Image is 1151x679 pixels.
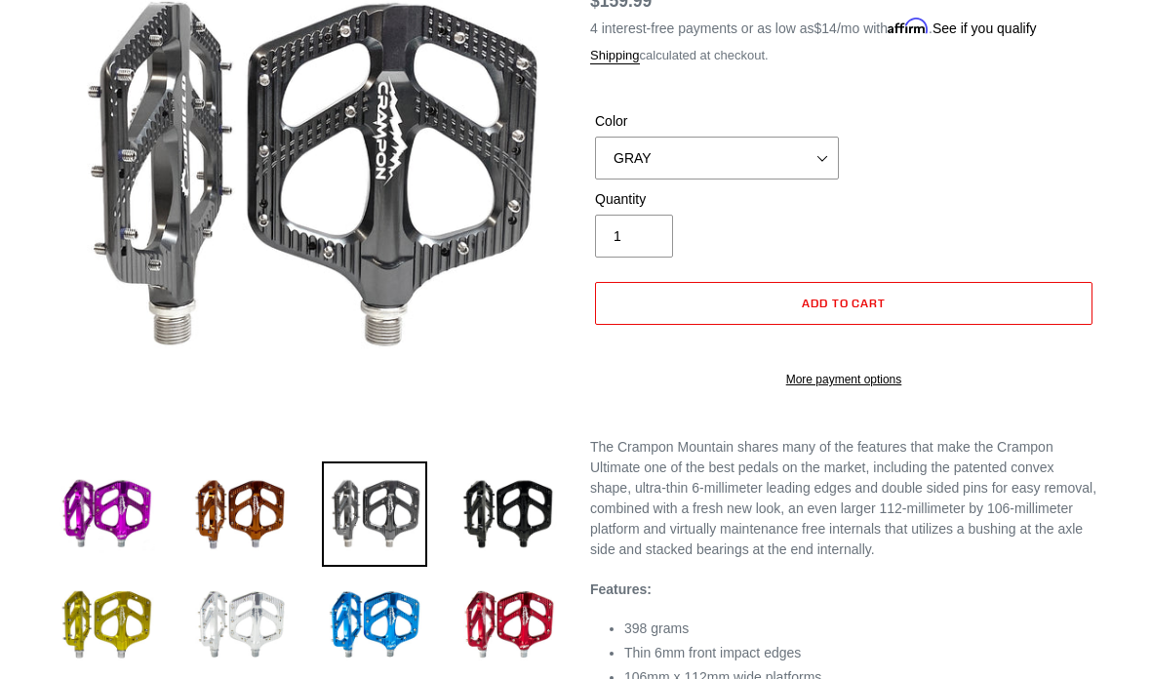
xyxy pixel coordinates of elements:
[590,46,1097,65] div: calculated at checkout.
[802,296,887,310] span: Add to cart
[188,573,294,678] img: Load image into Gallery viewer, Silver
[595,282,1092,325] button: Add to cart
[456,573,562,678] img: Load image into Gallery viewer, red
[595,371,1092,388] a: More payment options
[590,437,1097,560] p: The Crampon Mountain shares many of the features that make the Crampon Ultimate one of the best p...
[595,189,839,210] label: Quantity
[322,461,427,567] img: Load image into Gallery viewer, grey
[188,461,294,567] img: Load image into Gallery viewer, bronze
[590,48,640,64] a: Shipping
[595,111,839,132] label: Color
[624,619,1097,639] li: 398 grams
[814,20,837,36] span: $14
[888,18,929,34] span: Affirm
[54,461,159,567] img: Load image into Gallery viewer, purple
[624,643,1097,663] li: Thin 6mm front impact edges
[933,20,1037,36] a: See if you qualify - Learn more about Affirm Financing (opens in modal)
[322,573,427,678] img: Load image into Gallery viewer, blue
[456,461,562,567] img: Load image into Gallery viewer, stealth
[590,14,1037,39] p: 4 interest-free payments or as low as /mo with .
[54,573,159,678] img: Load image into Gallery viewer, gold
[590,581,652,597] strong: Features:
